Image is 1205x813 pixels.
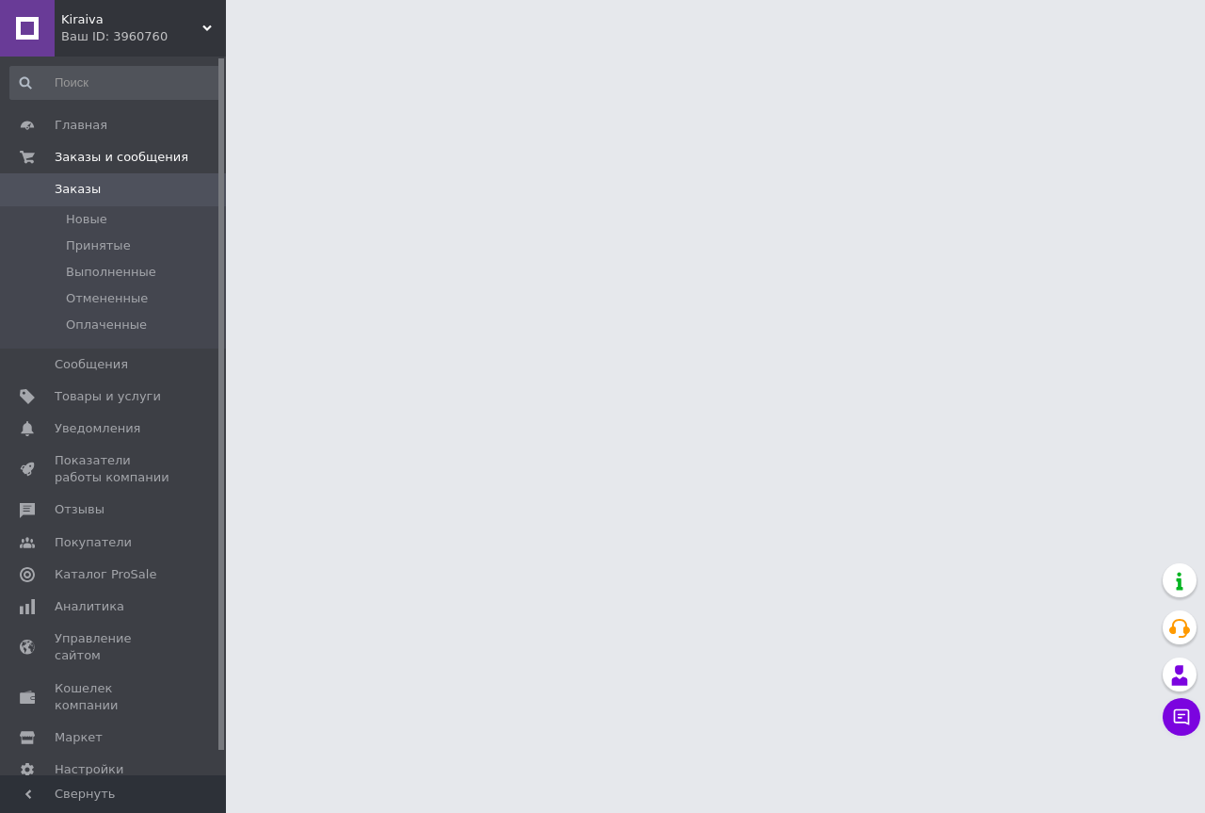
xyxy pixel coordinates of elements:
span: Кошелек компании [55,680,174,714]
div: Ваш ID: 3960760 [61,28,226,45]
span: Новые [66,211,107,228]
span: Маркет [55,729,103,746]
span: Принятые [66,237,131,254]
span: Выполненные [66,264,156,281]
span: Заказы и сообщения [55,149,188,166]
span: Заказы [55,181,101,198]
span: Главная [55,117,107,134]
input: Поиск [9,66,222,100]
span: Настройки [55,761,123,778]
span: Товары и услуги [55,388,161,405]
span: Покупатели [55,534,132,551]
span: Аналитика [55,598,124,615]
span: Уведомления [55,420,140,437]
span: Каталог ProSale [55,566,156,583]
span: Сообщения [55,356,128,373]
span: Отзывы [55,501,104,518]
span: Kiraiva [61,11,202,28]
span: Показатели работы компании [55,452,174,486]
span: Отмененные [66,290,148,307]
button: Чат с покупателем [1163,698,1200,736]
span: Оплаченные [66,317,147,333]
span: Управление сайтом [55,630,174,664]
